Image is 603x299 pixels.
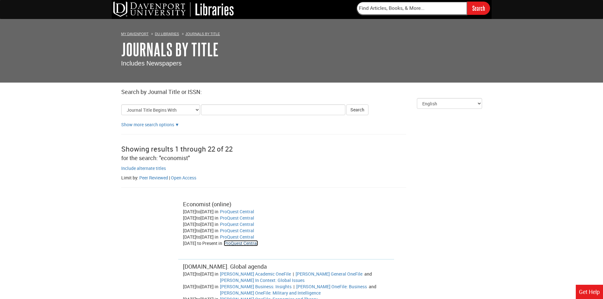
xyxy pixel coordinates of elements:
[121,30,482,37] ol: Breadcrumbs
[346,104,368,115] button: Search
[155,32,179,36] a: DU Libraries
[215,227,218,234] span: in
[218,240,222,246] span: in
[467,2,490,15] input: Search
[183,234,220,240] div: [DATE] [DATE]
[220,271,291,277] a: Go to Gale Academic OneFile
[183,227,220,234] div: [DATE] [DATE]
[292,283,295,290] span: |
[113,2,234,17] img: DU Libraries
[363,271,373,277] span: and
[220,277,305,283] a: Go to Gale In Context: Global Issues
[292,271,295,277] span: |
[356,2,467,15] input: Find Articles, Books, & More...
[215,271,218,277] span: in
[121,175,138,181] span: Limit by:
[183,271,220,283] div: [DATE] [DATE]
[220,290,321,296] a: Go to Gale OneFile: Military and Intelligence
[224,240,258,246] a: Go to ProQuest Central
[220,227,254,234] a: Go to ProQuest Central
[121,154,190,162] span: for the search: "economist"
[139,175,168,181] a: Filter by peer reviewed
[121,32,149,36] a: My Davenport
[121,89,482,95] h2: Search by Journal Title or ISSN:
[183,263,390,271] div: [DOMAIN_NAME]. Global agenda
[196,271,200,277] span: to
[196,209,200,215] span: to
[185,32,220,36] a: Journals By Title
[183,240,224,246] div: [DATE]
[196,227,200,234] span: to
[197,240,217,246] span: to Present
[121,59,482,68] p: Includes Newspapers
[215,234,218,240] span: in
[215,221,218,227] span: in
[121,144,233,153] span: Showing results 1 through 22 of 22
[171,175,196,181] a: Filter by peer open access
[196,215,200,221] span: to
[220,209,254,215] a: Go to ProQuest Central
[215,209,218,215] span: in
[196,283,200,290] span: to
[183,215,220,221] div: [DATE] [DATE]
[220,221,254,227] a: Go to ProQuest Central
[196,221,200,227] span: to
[183,209,220,215] div: [DATE] [DATE]
[169,175,170,181] span: |
[183,221,220,227] div: [DATE] [DATE]
[296,271,362,277] a: Go to Gale General OneFile
[220,234,254,240] a: Go to ProQuest Central
[296,283,367,290] a: Go to Gale OneFile: Business
[183,283,220,296] div: [DATE] [DATE]
[196,234,200,240] span: to
[121,40,219,59] a: Journals By Title
[220,215,254,221] a: Go to ProQuest Central
[576,285,603,299] a: Get Help
[175,121,179,128] a: Show more search options
[215,283,218,290] span: in
[121,121,174,128] a: Show more search options
[215,215,218,221] span: in
[183,200,390,209] div: Economist (online)
[220,283,292,290] a: Go to Gale Business: Insights
[121,165,166,171] a: Include alternate titles
[368,283,377,290] span: and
